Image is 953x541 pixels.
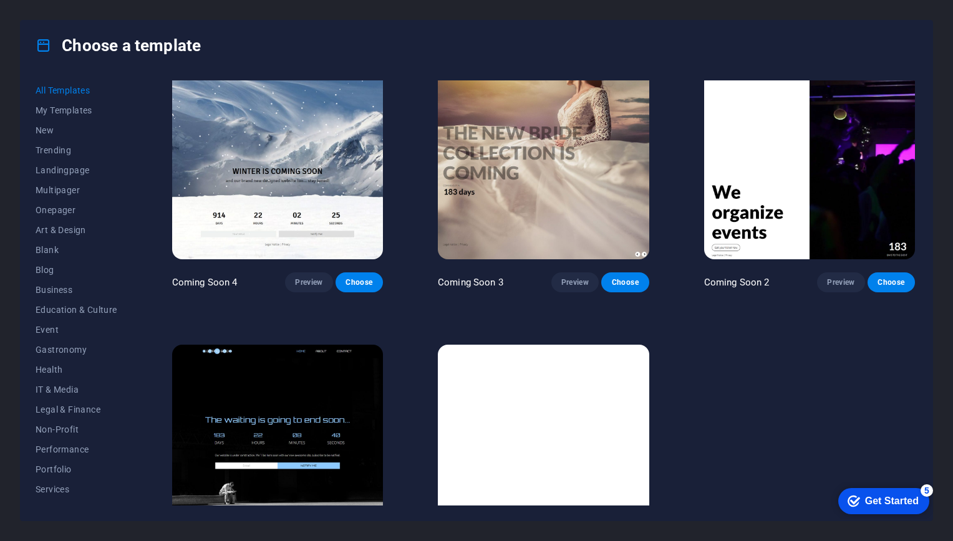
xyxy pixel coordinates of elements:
span: Event [36,325,117,335]
span: Choose [611,277,639,287]
span: IT & Media [36,385,117,395]
div: Get Started 5 items remaining, 0% complete [10,6,101,32]
button: Legal & Finance [36,400,117,419]
button: Multipager [36,180,117,200]
span: Non-Profit [36,424,117,434]
img: Coming Soon 3 [438,65,649,259]
button: Choose [601,272,649,292]
span: All Templates [36,85,117,95]
p: Coming Soon 2 [704,276,770,289]
div: 5 [92,2,105,15]
img: Blank [438,345,649,539]
div: Get Started [37,14,90,25]
button: Trending [36,140,117,160]
button: Blank [36,240,117,260]
button: Choose [868,272,915,292]
button: Business [36,280,117,300]
span: Trending [36,145,117,155]
span: Landingpage [36,165,117,175]
span: Blog [36,265,117,275]
button: Preview [551,272,599,292]
button: My Templates [36,100,117,120]
button: New [36,120,117,140]
button: Blog [36,260,117,280]
span: Onepager [36,205,117,215]
span: Choose [346,277,373,287]
button: Landingpage [36,160,117,180]
span: Performance [36,444,117,454]
button: Health [36,360,117,380]
span: My Templates [36,105,117,115]
img: Coming Soon 2 [704,65,915,259]
span: Business [36,285,117,295]
span: Health [36,365,117,375]
button: Sports & Beauty [36,499,117,519]
button: All Templates [36,80,117,100]
button: Services [36,479,117,499]
button: Preview [817,272,864,292]
h4: Choose a template [36,36,201,55]
span: New [36,125,117,135]
span: Education & Culture [36,305,117,315]
span: Services [36,484,117,494]
span: Preview [561,277,589,287]
button: IT & Media [36,380,117,400]
span: Gastronomy [36,345,117,355]
button: Portfolio [36,459,117,479]
button: Education & Culture [36,300,117,320]
button: Event [36,320,117,340]
button: Onepager [36,200,117,220]
span: Legal & Finance [36,405,117,414]
span: Portfolio [36,464,117,474]
img: Coming Soon 4 [172,65,383,259]
button: Non-Profit [36,419,117,439]
p: Coming Soon 4 [172,276,238,289]
span: Blank [36,245,117,255]
span: Preview [295,277,322,287]
span: Sports & Beauty [36,504,117,514]
img: Coming Soon [172,345,383,539]
button: Preview [285,272,332,292]
button: Choose [336,272,383,292]
button: Gastronomy [36,340,117,360]
p: Coming Soon 3 [438,276,503,289]
span: Choose [878,277,905,287]
button: Art & Design [36,220,117,240]
span: Art & Design [36,225,117,235]
span: Preview [827,277,854,287]
button: Performance [36,439,117,459]
span: Multipager [36,185,117,195]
